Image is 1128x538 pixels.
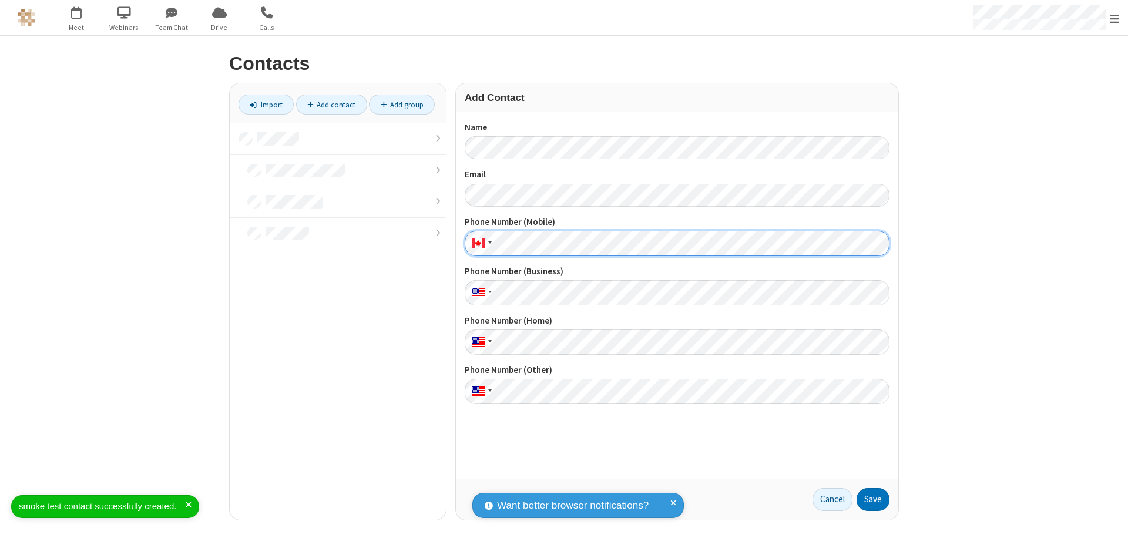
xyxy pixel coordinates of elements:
[245,22,289,33] span: Calls
[369,95,435,115] a: Add group
[497,498,649,513] span: Want better browser notifications?
[857,488,889,512] button: Save
[229,53,899,74] h2: Contacts
[465,329,495,355] div: United States: + 1
[465,168,889,181] label: Email
[19,500,186,513] div: smoke test contact successfully created.
[102,22,146,33] span: Webinars
[465,121,889,134] label: Name
[465,379,495,404] div: United States: + 1
[465,314,889,328] label: Phone Number (Home)
[55,22,99,33] span: Meet
[239,95,294,115] a: Import
[465,92,889,103] h3: Add Contact
[813,488,852,512] a: Cancel
[197,22,241,33] span: Drive
[18,9,35,26] img: QA Selenium DO NOT DELETE OR CHANGE
[465,280,495,305] div: United States: + 1
[465,265,889,278] label: Phone Number (Business)
[150,22,194,33] span: Team Chat
[465,216,889,229] label: Phone Number (Mobile)
[296,95,367,115] a: Add contact
[465,231,495,256] div: Canada: + 1
[465,364,889,377] label: Phone Number (Other)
